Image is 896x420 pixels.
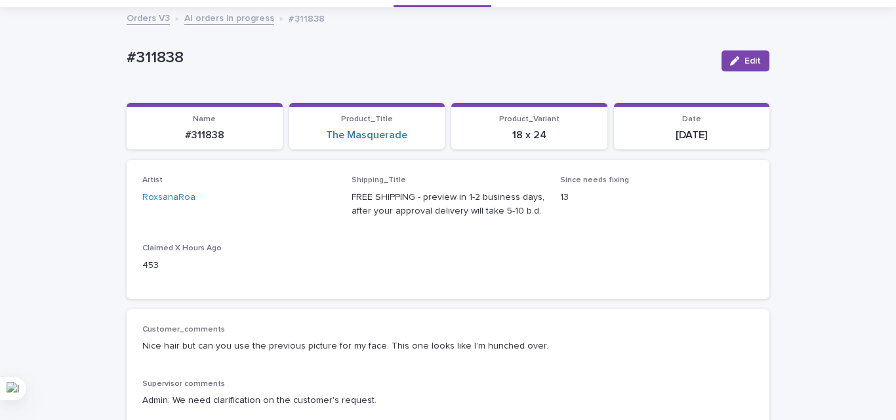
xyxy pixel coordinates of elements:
p: 13 [560,191,754,204]
p: FREE SHIPPING - preview in 1-2 business days, after your approval delivery will take 5-10 b.d. [352,191,545,218]
span: Customer_comments [142,326,225,334]
p: 18 x 24 [459,129,600,142]
p: [DATE] [622,129,762,142]
p: #311838 [289,10,325,25]
span: Since needs fixing [560,176,629,184]
a: RoxsanaRoa [142,191,195,204]
span: Edit [744,56,761,66]
p: #311838 [134,129,275,142]
a: Orders V3 [127,10,170,25]
span: Product_Variant [499,115,560,123]
span: Name [193,115,216,123]
span: Claimed X Hours Ago [142,244,222,252]
button: Edit [722,50,769,71]
span: Date [682,115,701,123]
a: The Masquerade [326,129,407,142]
p: 453 [142,259,336,273]
span: Supervisor comments [142,380,225,388]
p: #311838 [127,48,711,67]
span: Artist [142,176,163,184]
span: Shipping_Title [352,176,406,184]
p: Nice hair but can you use the previous picture for my face. This one looks like I’m hunched over. [142,339,754,353]
p: Admin: We need clarification on the customer's request. [142,394,754,408]
span: Product_Title [341,115,393,123]
a: AI orders in progress [184,10,274,25]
